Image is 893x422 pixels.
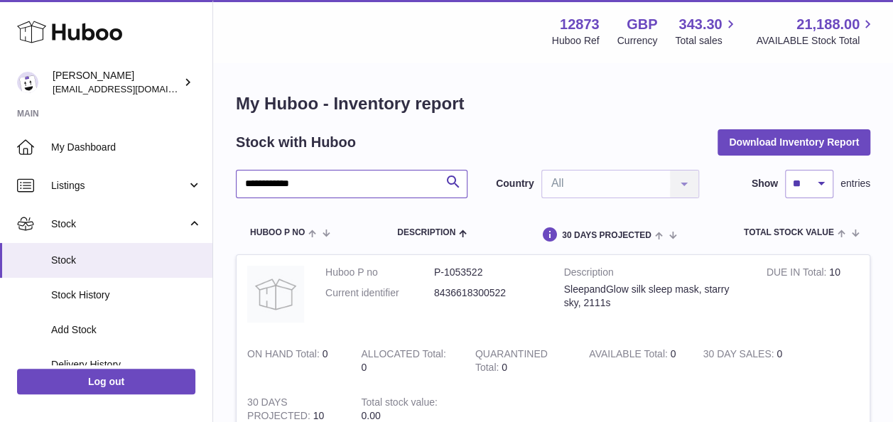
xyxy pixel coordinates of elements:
[17,72,38,93] img: tikhon.oleinikov@sleepandglow.com
[578,337,692,385] td: 0
[744,228,834,237] span: Total stock value
[250,228,305,237] span: Huboo P no
[434,266,543,279] dd: P-1053522
[236,92,870,115] h1: My Huboo - Inventory report
[51,254,202,267] span: Stock
[350,337,464,385] td: 0
[51,358,202,372] span: Delivery History
[236,133,356,152] h2: Stock with Huboo
[767,266,829,281] strong: DUE IN Total
[361,396,437,411] strong: Total stock value
[752,177,778,190] label: Show
[496,177,534,190] label: Country
[552,34,600,48] div: Huboo Ref
[397,228,455,237] span: Description
[361,410,380,421] span: 0.00
[53,69,180,96] div: [PERSON_NAME]
[693,337,806,385] td: 0
[53,83,209,94] span: [EMAIL_ADDRESS][DOMAIN_NAME]
[502,362,507,373] span: 0
[718,129,870,155] button: Download Inventory Report
[560,15,600,34] strong: 12873
[475,348,548,377] strong: QUARANTINED Total
[325,286,434,300] dt: Current identifier
[434,286,543,300] dd: 8436618300522
[325,266,434,279] dt: Huboo P no
[675,34,738,48] span: Total sales
[361,348,445,363] strong: ALLOCATED Total
[564,266,745,283] strong: Description
[247,348,323,363] strong: ON HAND Total
[840,177,870,190] span: entries
[756,15,876,48] a: 21,188.00 AVAILABLE Stock Total
[237,337,350,385] td: 0
[589,348,670,363] strong: AVAILABLE Total
[51,217,187,231] span: Stock
[51,323,202,337] span: Add Stock
[756,34,876,48] span: AVAILABLE Stock Total
[51,141,202,154] span: My Dashboard
[51,179,187,193] span: Listings
[51,288,202,302] span: Stock History
[675,15,738,48] a: 343.30 Total sales
[703,348,777,363] strong: 30 DAY SALES
[562,231,651,240] span: 30 DAYS PROJECTED
[564,283,745,310] div: SleepandGlow silk sleep mask, starry sky, 2111s
[17,369,195,394] a: Log out
[247,266,304,323] img: product image
[796,15,860,34] span: 21,188.00
[678,15,722,34] span: 343.30
[617,34,658,48] div: Currency
[627,15,657,34] strong: GBP
[756,255,870,337] td: 10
